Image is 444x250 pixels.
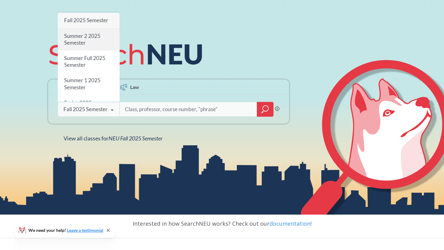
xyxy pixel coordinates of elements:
a: documentation! [269,220,312,227]
span: Summer 2 2025 Semester [64,33,101,46]
span: Law [130,83,139,91]
span: Fall 2025 Semester [64,17,108,23]
div: magnifying glass [257,102,273,117]
span: Summer 1 2025 Semester [64,77,101,91]
span: Summer Full 2025 Semester [64,55,105,68]
div: Fall 2025 Semester [64,106,108,113]
span: Spring 2025 Semester [64,99,92,113]
svg: magnifying glass [261,105,269,114]
span: NEU Fall 2025 Semester [109,135,162,142]
input: Class, professor, course number, "phrase" [124,103,253,116]
span: View all classes for [64,135,162,142]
